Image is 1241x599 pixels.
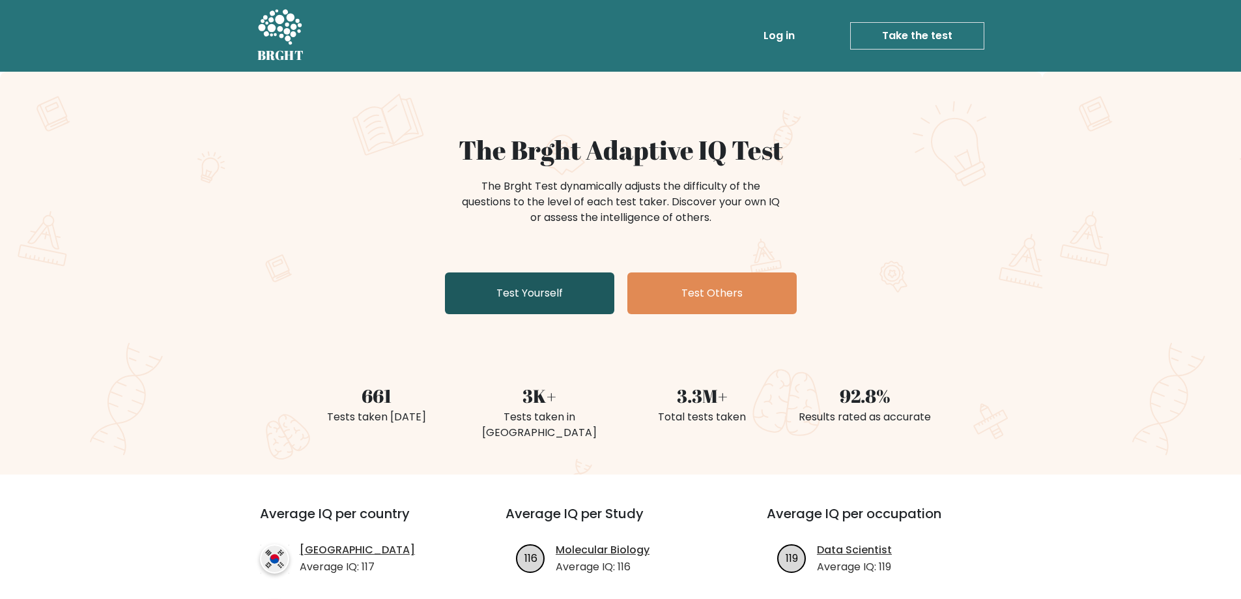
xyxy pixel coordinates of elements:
div: 661 [303,382,450,409]
div: Total tests taken [629,409,776,425]
text: 119 [786,550,798,565]
p: Average IQ: 117 [300,559,415,575]
div: The Brght Test dynamically adjusts the difficulty of the questions to the level of each test take... [458,179,784,226]
a: BRGHT [257,5,304,66]
div: 3.3M+ [629,382,776,409]
h3: Average IQ per Study [506,506,735,537]
div: Tests taken in [GEOGRAPHIC_DATA] [466,409,613,441]
a: Test Others [627,272,797,314]
img: country [260,544,289,574]
h3: Average IQ per country [260,506,459,537]
p: Average IQ: 116 [556,559,649,575]
a: Data Scientist [817,542,892,558]
div: Tests taken [DATE] [303,409,450,425]
h1: The Brght Adaptive IQ Test [303,134,939,166]
div: Results rated as accurate [792,409,939,425]
a: Take the test [850,22,984,50]
a: Log in [758,23,800,49]
a: Molecular Biology [556,542,649,558]
p: Average IQ: 119 [817,559,892,575]
a: [GEOGRAPHIC_DATA] [300,542,415,558]
div: 3K+ [466,382,613,409]
h3: Average IQ per occupation [767,506,997,537]
text: 116 [524,550,537,565]
div: 92.8% [792,382,939,409]
h5: BRGHT [257,48,304,63]
a: Test Yourself [445,272,614,314]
